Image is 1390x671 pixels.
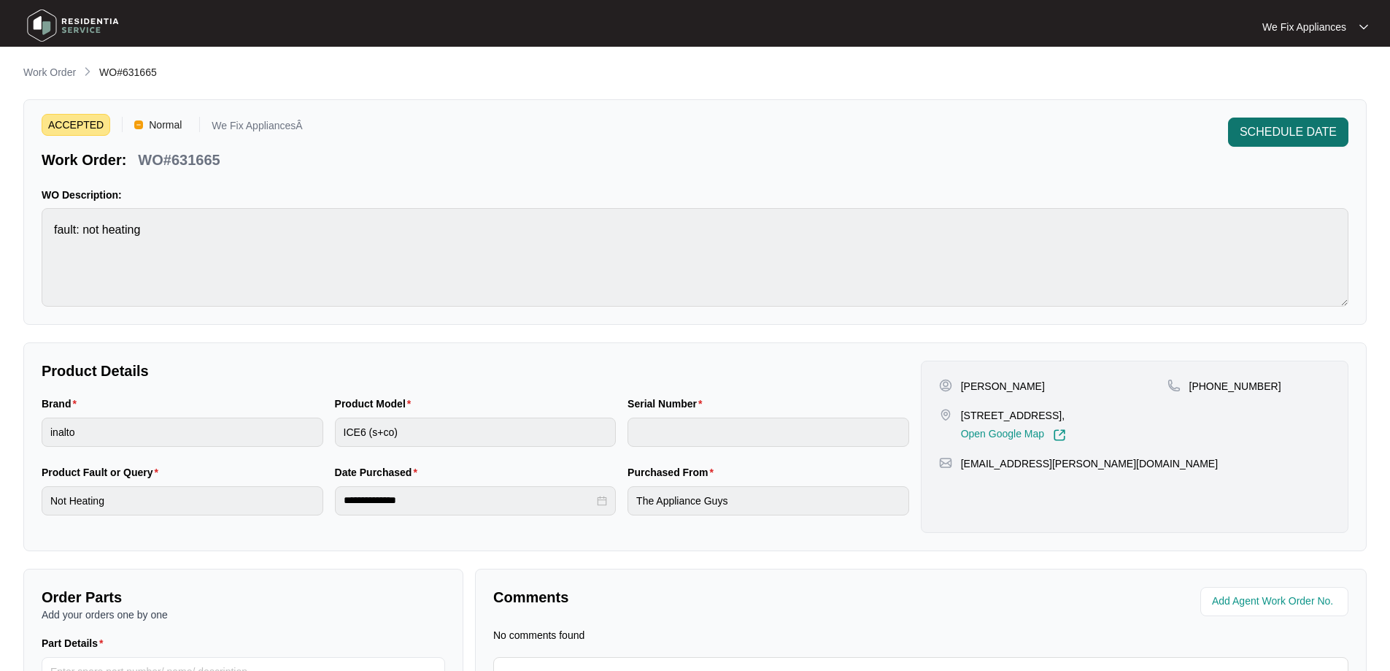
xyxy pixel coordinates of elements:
span: WO#631665 [99,66,157,78]
p: We Fix Appliances [1262,20,1346,34]
input: Brand [42,418,323,447]
img: Link-External [1053,429,1066,442]
p: WO Description: [42,188,1348,202]
p: Comments [493,587,911,607]
label: Product Model [335,396,417,411]
a: Open Google Map [961,429,1066,442]
img: chevron-right [82,66,93,77]
label: Serial Number [628,396,708,411]
img: map-pin [939,408,952,421]
p: [PHONE_NUMBER] [1189,379,1281,394]
p: [PERSON_NAME] [961,379,1045,394]
input: Purchased From [628,486,909,515]
label: Date Purchased [335,465,423,480]
label: Product Fault or Query [42,465,164,480]
label: Brand [42,396,82,411]
input: Serial Number [628,418,909,447]
img: user-pin [939,379,952,392]
p: Order Parts [42,587,445,607]
img: Vercel Logo [134,120,143,129]
input: Add Agent Work Order No. [1212,593,1340,610]
button: SCHEDULE DATE [1228,118,1348,147]
p: We Fix AppliancesÂ [212,120,302,136]
p: Add your orders one by one [42,607,445,622]
textarea: fault: not heating [42,208,1348,307]
label: Part Details [42,636,109,651]
p: No comments found [493,628,584,643]
p: [STREET_ADDRESS], [961,408,1066,423]
img: dropdown arrow [1359,23,1368,31]
img: residentia service logo [22,4,124,47]
input: Date Purchased [344,493,595,508]
img: map-pin [1167,379,1181,392]
p: WO#631665 [138,150,220,170]
p: Work Order: [42,150,126,170]
span: SCHEDULE DATE [1240,123,1337,141]
span: ACCEPTED [42,114,110,136]
p: Work Order [23,65,76,80]
input: Product Fault or Query [42,486,323,515]
input: Product Model [335,418,617,447]
p: Product Details [42,361,909,381]
p: [EMAIL_ADDRESS][PERSON_NAME][DOMAIN_NAME] [961,456,1218,471]
span: Normal [143,114,188,136]
img: map-pin [939,456,952,469]
label: Purchased From [628,465,719,480]
a: Work Order [20,65,79,81]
